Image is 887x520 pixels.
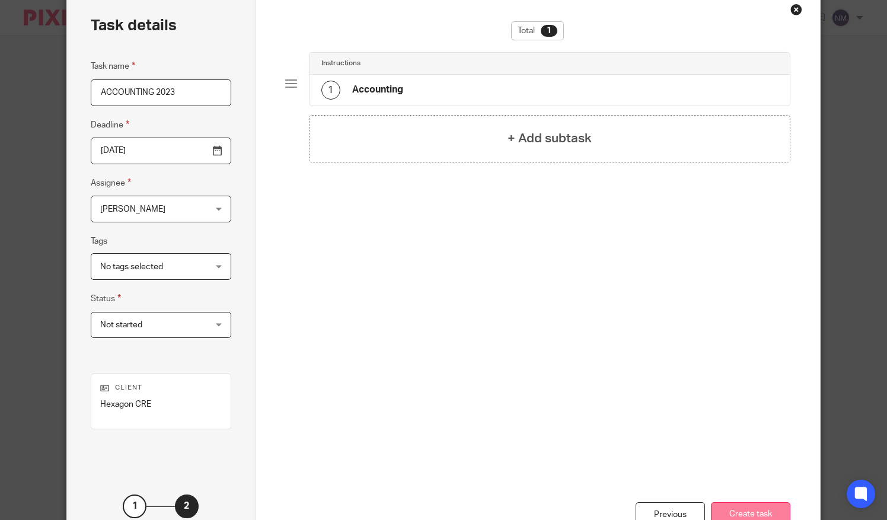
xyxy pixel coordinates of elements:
label: Tags [91,235,107,247]
h4: + Add subtask [508,129,592,148]
div: 2 [175,495,199,518]
span: Not started [100,321,142,329]
input: Pick a date [91,138,231,164]
h4: Accounting [352,84,403,96]
div: Close this dialog window [790,4,802,15]
p: Client [100,383,221,393]
p: Hexagon CRE [100,398,221,410]
div: 1 [321,81,340,100]
h4: Instructions [321,59,360,68]
span: [PERSON_NAME] [100,205,165,213]
label: Task name [91,59,135,73]
h2: Task details [91,15,177,36]
div: Total [511,21,564,40]
div: 1 [123,495,146,518]
input: Task name [91,79,231,106]
label: Deadline [91,118,129,132]
span: No tags selected [100,263,163,271]
label: Assignee [91,176,131,190]
label: Status [91,292,121,305]
div: 1 [541,25,557,37]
